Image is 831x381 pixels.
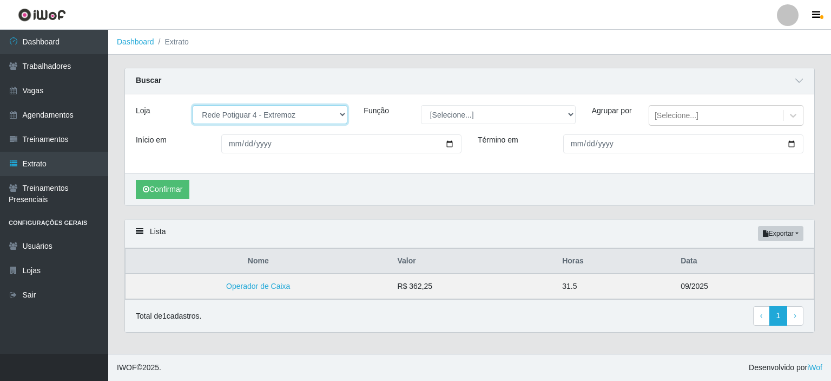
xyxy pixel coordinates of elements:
button: Confirmar [136,180,189,199]
th: Valor [391,249,556,274]
label: Início em [136,134,167,146]
span: Desenvolvido por [749,362,822,373]
li: Extrato [154,36,189,48]
nav: breadcrumb [108,30,831,55]
a: Operador de Caixa [226,282,290,290]
button: Exportar [758,226,803,241]
span: IWOF [117,363,137,372]
input: 00/00/0000 [221,134,461,153]
a: Dashboard [117,37,154,46]
th: Data [674,249,814,274]
td: 31.5 [556,274,674,299]
label: Término em [478,134,518,146]
td: 09/2025 [674,274,814,299]
p: Total de 1 cadastros. [136,311,201,322]
label: Agrupar por [592,105,632,117]
td: R$ 362,25 [391,274,556,299]
div: Lista [125,219,814,248]
a: iWof [807,363,822,372]
span: ‹ [760,311,763,320]
label: Função [364,105,389,117]
span: › [794,311,796,320]
a: 1 [769,306,788,326]
nav: pagination [753,306,803,326]
span: © 2025 . [117,362,161,373]
label: Loja [136,105,150,117]
th: Horas [556,249,674,274]
img: CoreUI Logo [18,8,66,22]
div: [Selecione...] [655,110,698,121]
input: 00/00/0000 [563,134,803,153]
th: Nome [126,249,391,274]
strong: Buscar [136,76,161,85]
a: Next [787,306,803,326]
a: Previous [753,306,770,326]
